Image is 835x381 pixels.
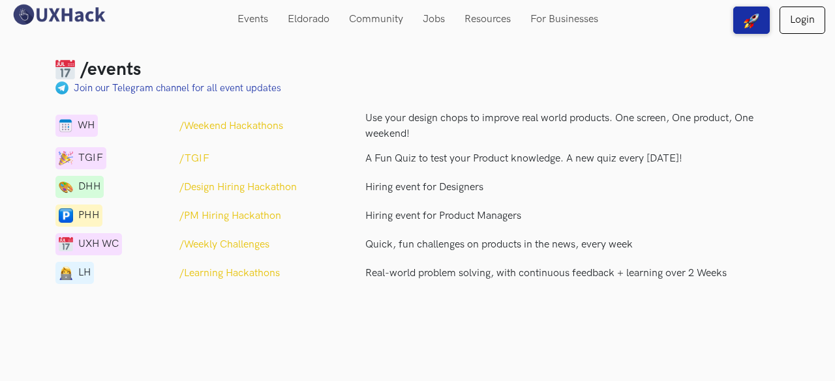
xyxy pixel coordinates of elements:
[78,150,103,166] span: TGIF
[59,119,72,133] img: calendar-1
[179,151,209,167] a: /TGIF
[78,208,99,223] span: PHH
[413,7,455,32] a: Jobs
[55,185,104,197] a: telegramDHH
[74,81,281,96] a: Join our Telegram channel for all event updates
[780,7,825,34] a: Login
[179,266,280,281] a: /Learning Hackathons
[228,7,278,32] a: Events
[59,180,73,194] img: telegram
[179,237,269,253] a: /Weekly Challenges
[78,179,100,195] span: DHH
[365,208,780,224] a: Hiring event for Product Managers
[179,119,283,134] a: /Weekend Hackathons
[59,151,73,165] img: calendar-1
[179,208,281,224] a: /PM Hiring Hackathon
[55,60,75,79] img: Calendar
[365,151,780,167] p: A Fun Quiz to test your Product knowledge. A new quiz every [DATE]!
[59,208,73,223] img: parking
[59,266,73,280] img: lady
[365,180,780,195] a: Hiring event for Designers
[55,214,102,226] a: parkingPHH
[78,118,95,134] span: WH
[80,59,141,81] h3: /events
[10,3,108,26] img: UXHack logo
[365,237,780,253] p: Quick, fun challenges on products in the news, every week
[365,266,780,281] p: Real-world problem solving, with continuous feedback + learning over 2 Weeks
[339,7,413,32] a: Community
[59,237,73,251] img: calendar-1
[455,7,521,32] a: Resources
[365,111,780,142] p: Use your design chops to improve real world products. One screen, One product, One weekend!
[78,236,119,252] span: UXH WC
[278,7,339,32] a: Eldorado
[521,7,608,32] a: For Businesses
[55,81,68,94] img: palette
[179,180,297,195] a: /Design Hiring Hackathon
[744,13,759,29] img: rocket
[78,265,91,281] span: LH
